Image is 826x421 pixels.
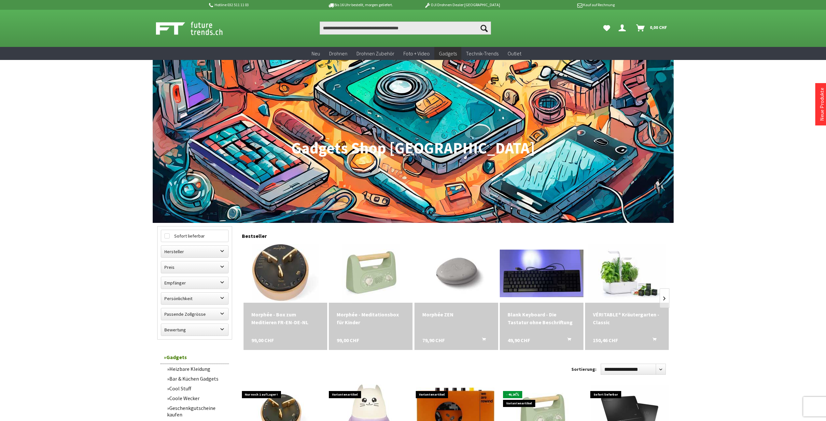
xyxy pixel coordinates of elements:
[329,50,347,57] span: Drohnen
[161,293,228,304] label: Persönlichkeit
[161,277,228,289] label: Empfänger
[466,50,498,57] span: Technik-Trends
[164,384,229,393] a: Cool Stuff
[508,311,576,326] a: Blank Keyboard - Die Tastatur ohne Beschriftung 49,90 CHF In den Warenkorb
[650,22,667,33] span: 0,00 CHF
[312,50,320,57] span: Neu
[508,336,530,344] span: 49,90 CHF
[161,351,229,364] a: Gadgets
[422,336,445,344] span: 79,90 CHF
[593,311,661,326] a: VÉRITABLE® Kräutergarten - Classic 150,46 CHF In den Warenkorb
[164,374,229,384] a: Bar & Küchen Gadgets
[616,22,631,35] a: Dein Konto
[593,311,661,326] div: VÉRITABLE® Kräutergarten - Classic
[474,336,490,345] button: In den Warenkorb
[325,47,352,60] a: Drohnen
[337,336,359,344] span: 99,00 CHF
[399,47,434,60] a: Foto + Video
[337,311,405,326] a: Morphée - Meditationsbox für Kinder 99,00 CHF
[161,246,228,257] label: Hersteller
[593,336,618,344] span: 150,46 CHF
[571,364,596,374] label: Sortierung:
[634,22,670,35] a: Warenkorb
[161,230,228,242] label: Sofort lieferbar
[320,22,491,35] input: Produkt, Marke, Kategorie, EAN, Artikelnummer…
[242,226,669,242] div: Bestseller
[508,50,521,57] span: Outlet
[156,20,237,36] img: Shop Futuretrends - zur Startseite wechseln
[439,50,457,57] span: Gadgets
[434,47,461,60] a: Gadgets
[342,244,400,303] img: Morphée - Meditationsbox für Kinder
[161,261,228,273] label: Preis
[208,1,310,9] p: Hotline 032 511 11 03
[461,47,503,60] a: Technik-Trends
[164,403,229,419] a: Geschenkgutscheine kaufen
[161,308,228,320] label: Passende Zollgrösse
[427,244,485,303] img: Morphée ZEN
[157,140,669,156] h1: Gadgets Shop [GEOGRAPHIC_DATA]
[310,1,411,9] p: Bis 16 Uhr bestellt, morgen geliefert.
[600,22,613,35] a: Meine Favoriten
[819,88,825,121] a: Neue Produkte
[251,311,319,326] a: Morphée - Box zum Meditieren FR-EN-DE-NL 99,00 CHF
[164,393,229,403] a: Coole Wecker
[251,311,319,326] div: Morphée - Box zum Meditieren FR-EN-DE-NL
[164,364,229,374] a: Heizbare Kleidung
[503,47,526,60] a: Outlet
[403,50,430,57] span: Foto + Video
[357,50,394,57] span: Drohnen Zubehör
[508,311,576,326] div: Blank Keyboard - Die Tastatur ohne Beschriftung
[422,311,490,318] div: Morphée ZEN
[559,336,575,345] button: In den Warenkorb
[588,244,666,303] img: Vollautomatischer Kräutergarten
[513,1,615,9] p: Kauf auf Rechnung
[252,244,319,303] img: Morphée - Box zum Meditieren FR-EN-DE-NL
[411,1,513,9] p: DJI Drohnen Dealer [GEOGRAPHIC_DATA]
[352,47,399,60] a: Drohnen Zubehör
[500,250,583,298] img: Blank Keyboard - Die Tastatur ohne Beschriftung
[422,311,490,318] a: Morphée ZEN 79,90 CHF In den Warenkorb
[307,47,325,60] a: Neu
[161,324,228,336] label: Bewertung
[251,336,274,344] span: 99,00 CHF
[337,311,405,326] div: Morphée - Meditationsbox für Kinder
[477,22,491,35] button: Suchen
[645,336,660,345] button: In den Warenkorb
